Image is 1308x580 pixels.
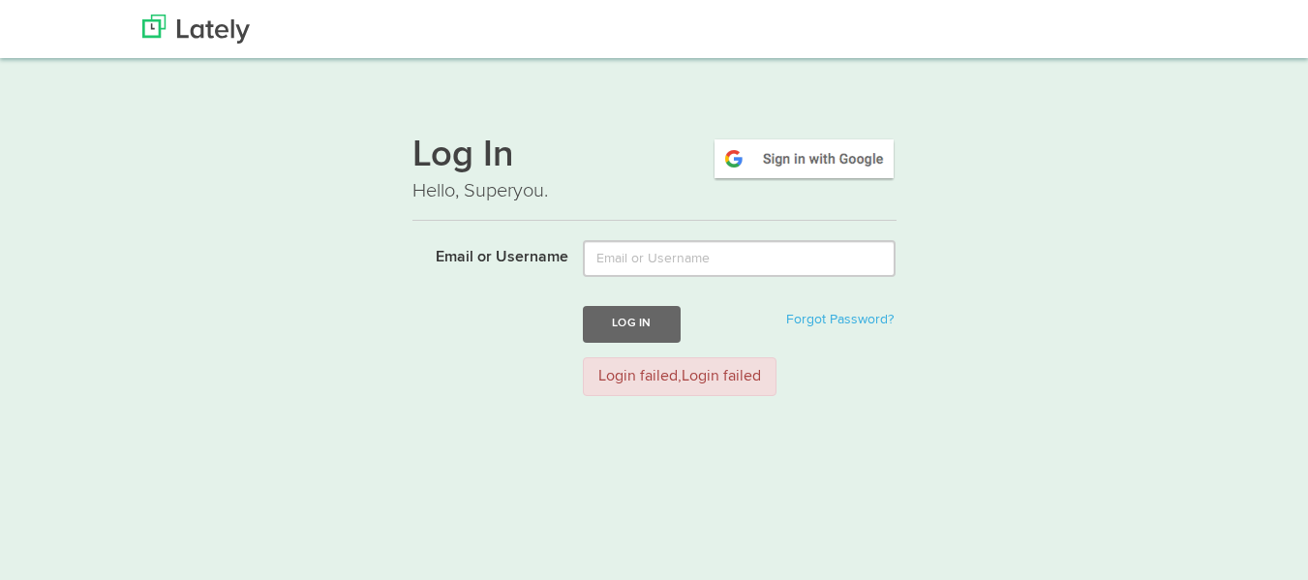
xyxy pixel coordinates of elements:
img: google-signin.png [712,137,897,181]
p: Hello, Superyou. [412,177,897,205]
button: Log In [583,306,680,342]
input: Email or Username [583,240,896,277]
label: Email or Username [398,240,569,269]
a: Forgot Password? [786,313,894,326]
h1: Log In [412,137,897,177]
img: Lately [142,15,250,44]
div: Login failed,Login failed [583,357,776,397]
